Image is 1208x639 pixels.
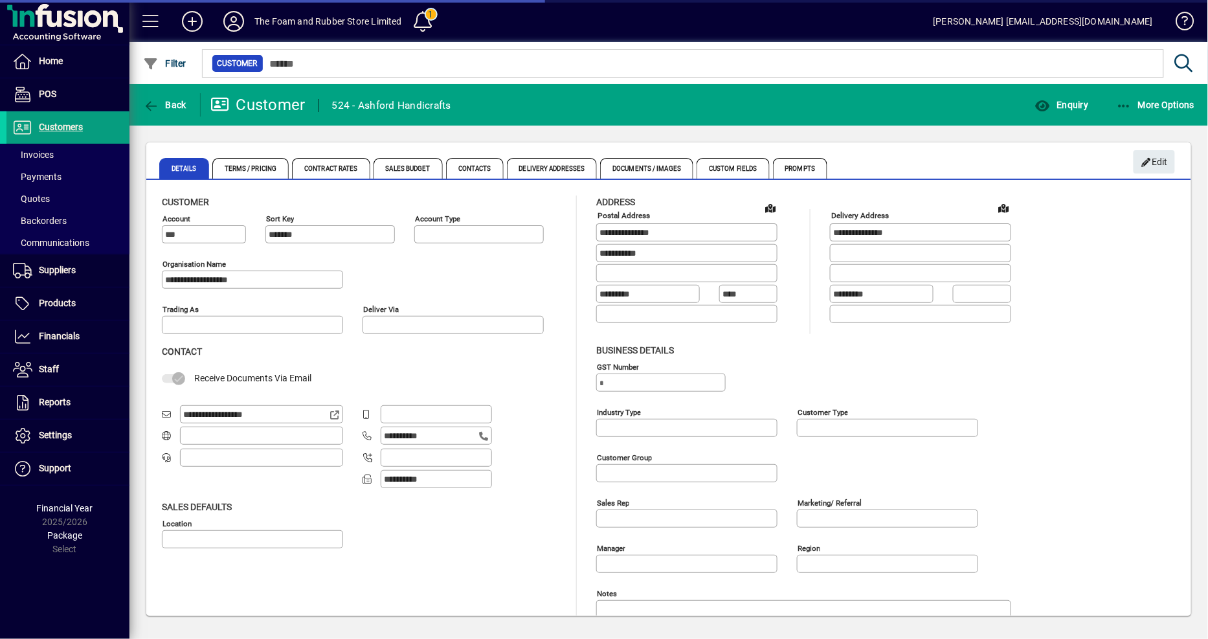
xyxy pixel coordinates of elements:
[6,188,129,210] a: Quotes
[162,214,190,223] mat-label: Account
[129,93,201,117] app-page-header-button: Back
[39,397,71,407] span: Reports
[143,58,186,69] span: Filter
[415,214,460,223] mat-label: Account Type
[363,305,399,314] mat-label: Deliver via
[39,122,83,132] span: Customers
[773,158,828,179] span: Prompts
[1134,150,1175,174] button: Edit
[254,11,402,32] div: The Foam and Rubber Store Limited
[13,194,50,204] span: Quotes
[6,254,129,287] a: Suppliers
[798,407,848,416] mat-label: Customer type
[6,78,129,111] a: POS
[6,453,129,485] a: Support
[597,362,639,371] mat-label: GST Number
[140,93,190,117] button: Back
[6,320,129,353] a: Financials
[6,353,129,386] a: Staff
[13,216,67,226] span: Backorders
[600,158,693,179] span: Documents / Images
[292,158,370,179] span: Contract Rates
[597,589,617,598] mat-label: Notes
[1166,3,1192,45] a: Knowledge Base
[6,210,129,232] a: Backorders
[162,305,199,314] mat-label: Trading as
[332,95,451,116] div: 524 - Ashford Handicrafts
[934,11,1153,32] div: [PERSON_NAME] [EMAIL_ADDRESS][DOMAIN_NAME]
[159,158,209,179] span: Details
[162,197,209,207] span: Customer
[143,100,186,110] span: Back
[194,373,311,383] span: Receive Documents Via Email
[597,543,625,552] mat-label: Manager
[798,543,820,552] mat-label: Region
[374,158,443,179] span: Sales Budget
[266,214,294,223] mat-label: Sort key
[39,331,80,341] span: Financials
[172,10,213,33] button: Add
[210,95,306,115] div: Customer
[6,287,129,320] a: Products
[6,45,129,78] a: Home
[6,232,129,254] a: Communications
[6,144,129,166] a: Invoices
[39,56,63,66] span: Home
[162,502,232,512] span: Sales defaults
[13,238,89,248] span: Communications
[697,158,769,179] span: Custom Fields
[994,197,1014,218] a: View on map
[212,158,289,179] span: Terms / Pricing
[597,407,641,416] mat-label: Industry type
[39,364,59,374] span: Staff
[162,260,226,269] mat-label: Organisation name
[596,345,674,355] span: Business details
[140,52,190,75] button: Filter
[39,298,76,308] span: Products
[1113,93,1198,117] button: More Options
[13,172,62,182] span: Payments
[446,158,504,179] span: Contacts
[507,158,598,179] span: Delivery Addresses
[47,530,82,541] span: Package
[39,430,72,440] span: Settings
[39,89,56,99] span: POS
[6,166,129,188] a: Payments
[597,453,652,462] mat-label: Customer group
[162,346,202,357] span: Contact
[596,197,635,207] span: Address
[760,197,781,218] a: View on map
[213,10,254,33] button: Profile
[218,57,258,70] span: Customer
[597,498,629,507] mat-label: Sales rep
[1031,93,1091,117] button: Enquiry
[39,463,71,473] span: Support
[13,150,54,160] span: Invoices
[6,420,129,452] a: Settings
[1141,151,1169,173] span: Edit
[1116,100,1195,110] span: More Options
[37,503,93,513] span: Financial Year
[6,387,129,419] a: Reports
[162,519,192,528] mat-label: Location
[798,498,862,507] mat-label: Marketing/ Referral
[1035,100,1088,110] span: Enquiry
[39,265,76,275] span: Suppliers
